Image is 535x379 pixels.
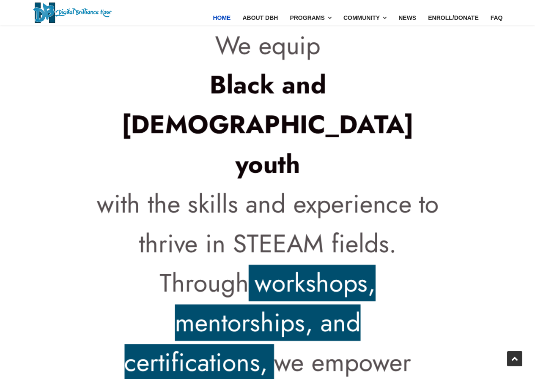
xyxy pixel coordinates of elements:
[91,65,444,184] strong: Black and [DEMOGRAPHIC_DATA] youth
[33,3,112,23] img: Digital Brilliance Hour
[383,281,535,379] iframe: Chat Widget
